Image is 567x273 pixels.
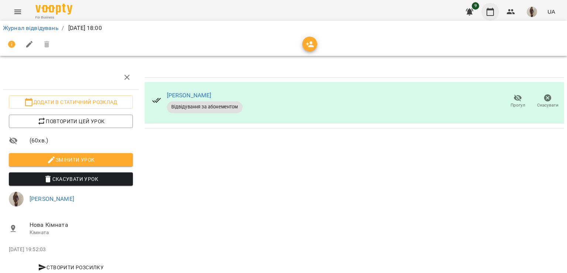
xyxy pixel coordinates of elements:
nav: breadcrumb [3,24,564,33]
p: [DATE] 19:52:03 [9,246,133,253]
button: Скасувати [533,91,563,112]
a: [PERSON_NAME] [30,195,74,202]
span: UA [547,8,555,16]
span: Відвідування за абонементом [167,104,243,110]
img: e25e2697d44d579f279ebddc5724e23e.jpeg [9,192,24,206]
span: Прогул [511,102,525,108]
span: Скасувати [537,102,559,108]
span: Змінити урок [15,155,127,164]
button: Змінити урок [9,153,133,166]
span: ( 60 хв. ) [30,136,133,145]
a: [PERSON_NAME] [167,92,212,99]
p: Кімната [30,229,133,236]
span: Скасувати Урок [15,175,127,183]
span: Нова Кімната [30,220,133,229]
span: For Business [35,15,72,20]
span: Створити розсилку [12,263,130,272]
button: Скасувати Урок [9,172,133,186]
span: Додати в статичний розклад [15,98,127,107]
a: Журнал відвідувань [3,24,59,31]
span: 9 [472,2,479,10]
button: Повторити цей урок [9,115,133,128]
button: Прогул [503,91,533,112]
button: Додати в статичний розклад [9,95,133,109]
button: UA [544,5,558,18]
p: [DATE] 18:00 [67,24,102,33]
img: e25e2697d44d579f279ebddc5724e23e.jpeg [527,7,537,17]
li: / [62,24,64,33]
span: Повторити цей урок [15,117,127,126]
button: Menu [9,3,27,21]
img: Voopty Logo [35,4,72,14]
